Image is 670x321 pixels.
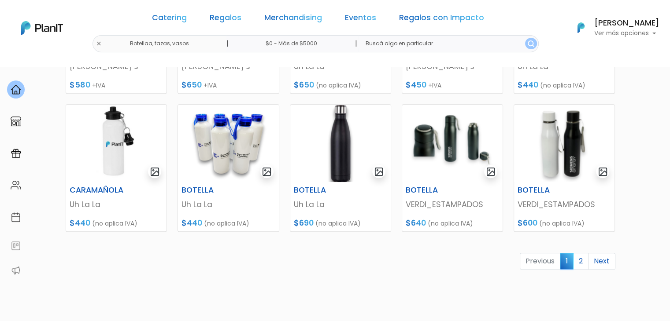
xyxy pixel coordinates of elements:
span: $440 [518,80,538,90]
span: (no aplica IVA) [92,219,137,228]
img: gallery-light [486,167,496,177]
img: thumb_Captura_de_pantalla_2025-05-29_121301.png [402,105,503,182]
p: | [226,38,228,49]
span: 1 [560,253,574,269]
span: $690 [294,218,314,228]
p: [PERSON_NAME]’s [70,61,163,72]
a: gallery-light BOTELLA VERDI_ESTAMPADOS $600 (no aplica IVA) [514,104,615,232]
p: [PERSON_NAME]’s [181,61,275,72]
img: thumb_Captura_de_pantalla_2025-05-29_121738.png [514,105,614,182]
span: (no aplica IVA) [540,81,585,90]
h6: CARAMAÑOLA [64,186,134,195]
img: home-e721727adea9d79c4d83392d1f703f7f8bce08238fde08b1acbfd93340b81755.svg [11,84,21,95]
h6: BOTELLA [176,186,246,195]
img: thumb_Captura_de_pantalla_2025-03-13_173533.png [66,105,167,182]
span: (no aplica IVA) [315,219,361,228]
a: Catering [152,14,187,25]
p: Uh La La [294,199,387,210]
h6: BOTELLA [512,186,582,195]
a: Merchandising [264,14,322,25]
img: close-6986928ebcb1d6c9903e3b54e860dbc4d054630f23adef3a32610726dff6a82b.svg [96,41,102,47]
img: gallery-light [374,167,384,177]
img: people-662611757002400ad9ed0e3c099ab2801c6687ba6c219adb57efc949bc21e19d.svg [11,180,21,190]
span: (no aplica IVA) [316,81,361,90]
p: | [355,38,357,49]
p: Uh La La [518,61,611,72]
a: gallery-light BOTELLA Uh La La $440 (no aplica IVA) [178,104,279,232]
h6: [PERSON_NAME] [594,19,659,27]
div: ¿Necesitás ayuda? [45,8,127,26]
p: [PERSON_NAME]’s [406,61,499,72]
span: $600 [518,218,537,228]
img: gallery-light [598,167,608,177]
p: Uh La La [181,199,275,210]
img: partners-52edf745621dab592f3b2c58e3bca9d71375a7ef29c3b500c9f145b62cc070d4.svg [11,265,21,276]
h6: BOTELLA [400,186,470,195]
a: gallery-light CARAMAÑOLA Uh La La $440 (no aplica IVA) [66,104,167,232]
a: Next [588,253,615,270]
img: calendar-87d922413cdce8b2cf7b7f5f62616a5cf9e4887200fb71536465627b3292af00.svg [11,212,21,223]
span: (no aplica IVA) [539,219,585,228]
img: marketplace-4ceaa7011d94191e9ded77b95e3339b90024bf715f7c57f8cf31f2d8c509eaba.svg [11,116,21,127]
p: VERDI_ESTAMPADOS [518,199,611,210]
img: PlanIt Logo [21,21,63,35]
h6: BOTELLA [289,186,358,195]
img: campaigns-02234683943229c281be62815700db0a1741e53638e28bf9629b52c665b00959.svg [11,148,21,159]
a: Regalos con Impacto [399,14,484,25]
span: +IVA [428,81,441,90]
p: VERDI_ESTAMPADOS [406,199,499,210]
span: +IVA [92,81,105,90]
span: $640 [406,218,426,228]
img: gallery-light [262,167,272,177]
a: Regalos [210,14,241,25]
span: (no aplica IVA) [204,219,249,228]
p: Uh La La [70,199,163,210]
img: feedback-78b5a0c8f98aac82b08bfc38622c3050aee476f2c9584af64705fc4e61158814.svg [11,241,21,251]
img: gallery-light [150,167,160,177]
span: $650 [181,80,202,90]
img: thumb_2000___2000-Photoroom__13_.png [178,105,278,182]
span: $650 [294,80,314,90]
input: Buscá algo en particular.. [358,35,538,52]
p: Ver más opciones [594,30,659,36]
img: PlanIt Logo [571,18,591,37]
span: $440 [181,218,202,228]
button: PlanIt Logo [PERSON_NAME] Ver más opciones [566,16,659,39]
span: $580 [70,80,90,90]
a: gallery-light BOTELLA VERDI_ESTAMPADOS $640 (no aplica IVA) [402,104,503,232]
img: thumb_2000___2000-Photoroom_-_2025-03-21T101127.436.png [290,105,391,182]
span: $440 [70,218,90,228]
p: Uh La La [294,61,387,72]
img: search_button-432b6d5273f82d61273b3651a40e1bd1b912527efae98b1b7a1b2c0702e16a8d.svg [528,40,534,47]
a: 2 [573,253,589,270]
a: gallery-light BOTELLA Uh La La $690 (no aplica IVA) [290,104,391,232]
span: $450 [406,80,426,90]
span: (no aplica IVA) [428,219,473,228]
span: +IVA [204,81,217,90]
a: Eventos [345,14,376,25]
